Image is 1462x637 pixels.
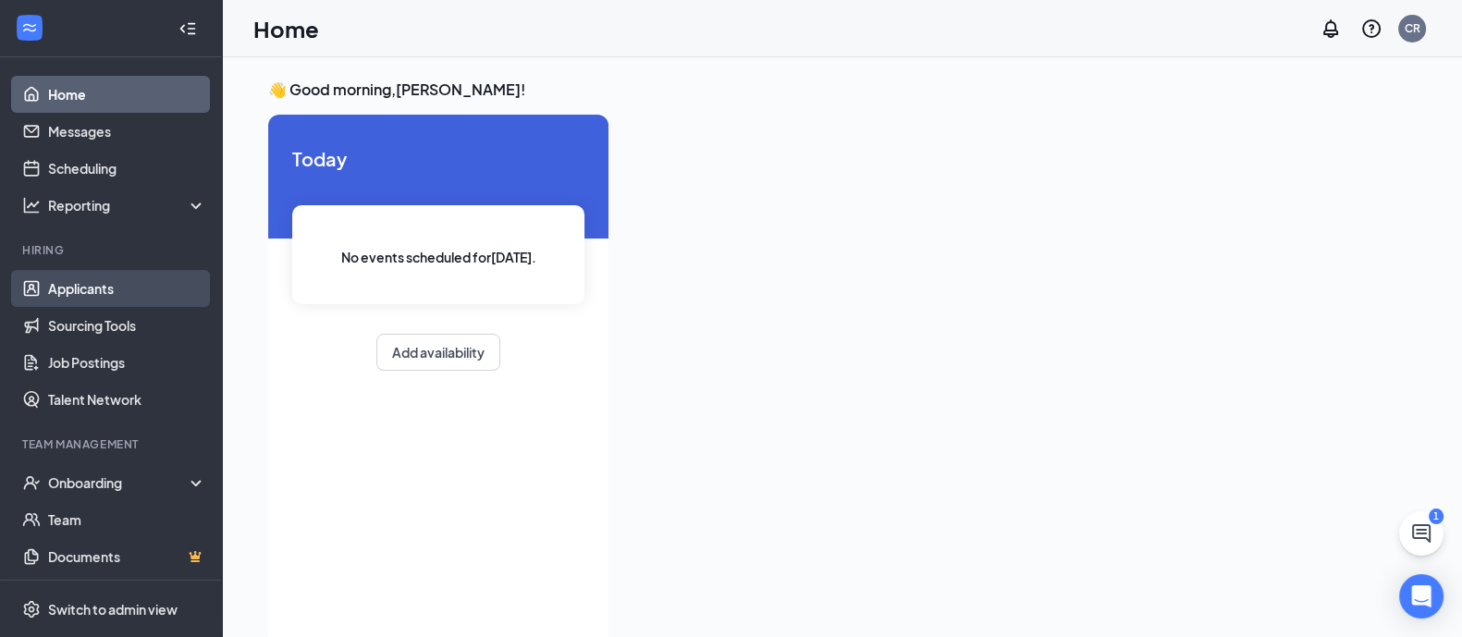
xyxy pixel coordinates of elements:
a: SurveysCrown [48,575,206,612]
div: 1 [1429,508,1444,524]
svg: ChatActive [1410,522,1432,545]
svg: UserCheck [22,473,41,492]
a: Sourcing Tools [48,307,206,344]
svg: WorkstreamLogo [20,18,39,37]
a: Messages [48,113,206,150]
div: Reporting [48,196,207,214]
a: Applicants [48,270,206,307]
svg: QuestionInfo [1360,18,1382,40]
div: CR [1405,20,1420,36]
a: DocumentsCrown [48,538,206,575]
a: Job Postings [48,344,206,381]
span: Today [292,144,584,173]
div: Onboarding [48,473,190,492]
h1: Home [253,13,319,44]
svg: Settings [22,600,41,619]
svg: Analysis [22,196,41,214]
div: Open Intercom Messenger [1399,574,1444,619]
a: Talent Network [48,381,206,418]
div: Hiring [22,242,203,258]
svg: Notifications [1320,18,1342,40]
a: Home [48,76,206,113]
h3: 👋 Good morning, [PERSON_NAME] ! [268,80,1416,100]
button: ChatActive [1399,511,1444,556]
div: Switch to admin view [48,600,178,619]
button: Add availability [376,334,500,371]
div: Team Management [22,436,203,452]
span: No events scheduled for [DATE] . [341,247,536,267]
svg: Collapse [178,19,197,38]
a: Team [48,501,206,538]
a: Scheduling [48,150,206,187]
